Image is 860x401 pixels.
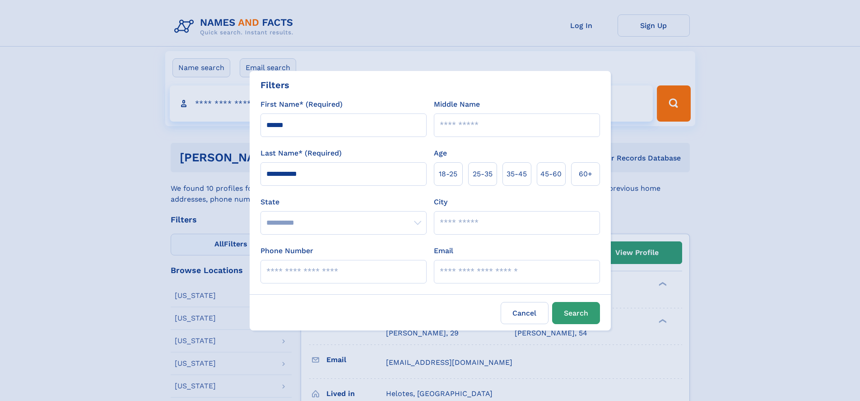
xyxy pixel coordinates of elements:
span: 45‑60 [540,169,562,179]
label: First Name* (Required) [260,99,343,110]
span: 25‑35 [473,169,493,179]
div: Filters [260,78,289,92]
label: Age [434,148,447,159]
span: 18‑25 [439,169,457,179]
label: Phone Number [260,245,313,256]
label: Last Name* (Required) [260,148,342,159]
label: State [260,197,427,208]
label: Cancel [501,302,549,324]
label: City [434,197,447,208]
label: Middle Name [434,99,480,110]
label: Email [434,245,453,256]
span: 60+ [579,169,592,179]
button: Search [552,302,600,324]
span: 35‑45 [507,169,527,179]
